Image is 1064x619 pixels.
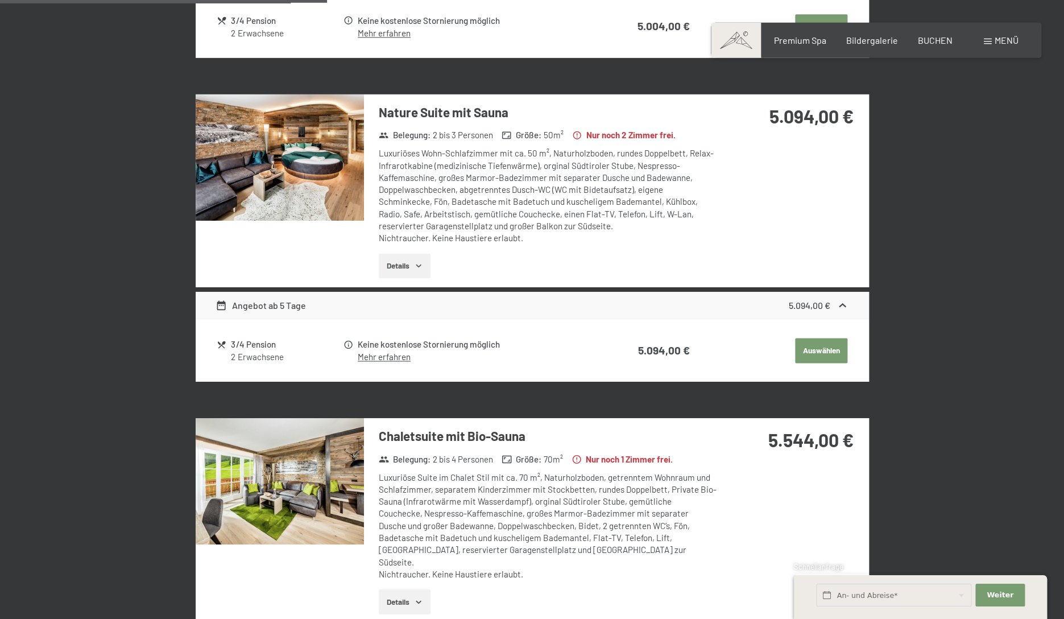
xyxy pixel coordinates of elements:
a: Mehr erfahren [358,352,411,362]
div: 2 Erwachsene [231,351,342,363]
span: Menü [995,35,1019,46]
span: 2 bis 3 Personen [433,129,493,141]
div: Luxuriöse Suite im Chalet Stil mit ca. 70 m², Naturholzboden, getrenntem Wohnraum und Schlafzimme... [379,472,717,581]
strong: 5.544,00 € [768,429,854,451]
strong: Nur noch 1 Zimmer frei. [572,453,673,465]
strong: 5.094,00 € [637,344,689,357]
a: Mehr erfahren [358,28,411,38]
div: 3/4 Pension [231,338,342,351]
div: Keine kostenlose Stornierung möglich [358,14,594,27]
div: Angebot ab 5 Tage5.094,00 € [196,292,869,319]
strong: Nur noch 2 Zimmer frei. [572,129,676,141]
div: 3/4 Pension [231,14,342,27]
img: mss_renderimg.php [196,418,364,544]
a: BUCHEN [918,35,953,46]
strong: 5.094,00 € [769,105,854,127]
h3: Nature Suite mit Sauna [379,104,717,121]
span: 70 m² [544,453,563,465]
strong: Belegung : [379,453,430,465]
img: mss_renderimg.php [196,94,364,221]
strong: Größe : [502,129,541,141]
span: Weiter [987,590,1013,600]
button: Auswählen [795,14,847,39]
button: Details [379,254,430,279]
strong: Belegung : [379,129,430,141]
button: Weiter [975,584,1024,607]
button: Details [379,589,430,614]
span: 50 m² [544,129,564,141]
strong: 5.004,00 € [637,19,689,32]
div: Keine kostenlose Stornierung möglich [358,338,594,351]
div: Luxuriöses Wohn-Schlafzimmer mit ca. 50 m², Naturholzboden, rundes Doppelbett, Relax-Infrarotkabi... [379,147,717,244]
a: Bildergalerie [846,35,898,46]
button: Auswählen [795,338,847,363]
div: 2 Erwachsene [231,27,342,39]
strong: Größe : [502,453,541,465]
h3: Chaletsuite mit Bio-Sauna [379,427,717,445]
span: 2 bis 4 Personen [433,453,493,465]
a: Premium Spa [773,35,826,46]
div: Angebot ab 5 Tage [216,299,306,312]
span: Schnellanfrage [794,562,843,571]
strong: 5.094,00 € [788,300,830,311]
